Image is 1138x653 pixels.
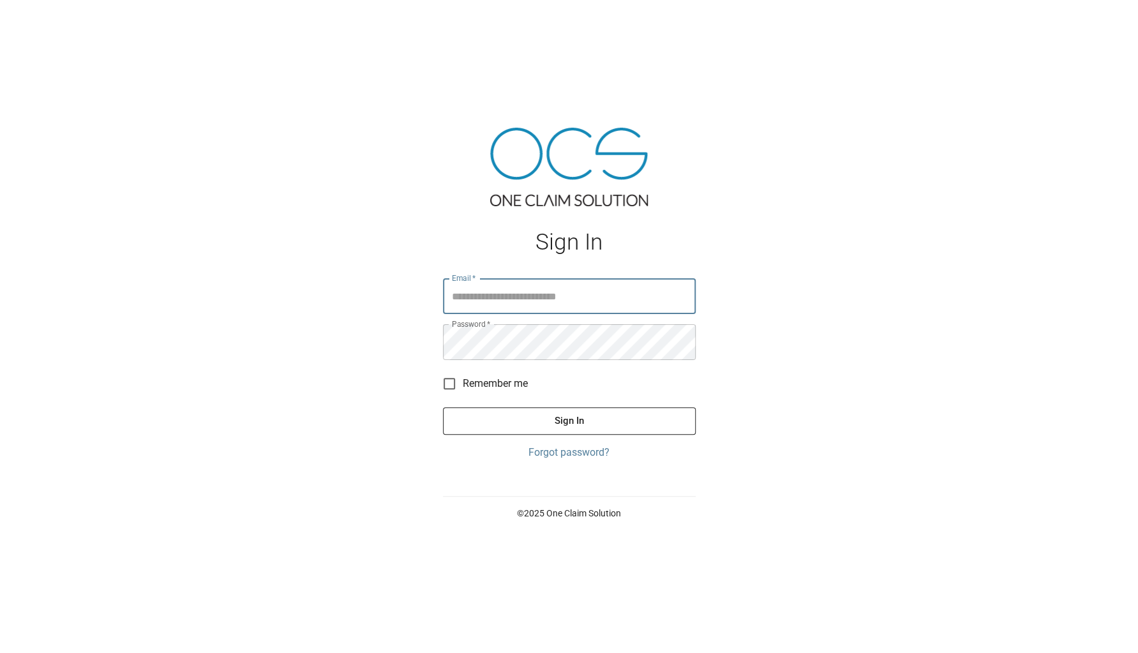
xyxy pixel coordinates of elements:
label: Password [452,319,490,329]
a: Forgot password? [443,445,696,460]
img: ocs-logo-tra.png [490,128,648,206]
h1: Sign In [443,229,696,255]
img: ocs-logo-white-transparent.png [15,8,66,33]
button: Sign In [443,407,696,434]
label: Email [452,273,476,283]
p: © 2025 One Claim Solution [443,507,696,520]
span: Remember me [463,376,528,391]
